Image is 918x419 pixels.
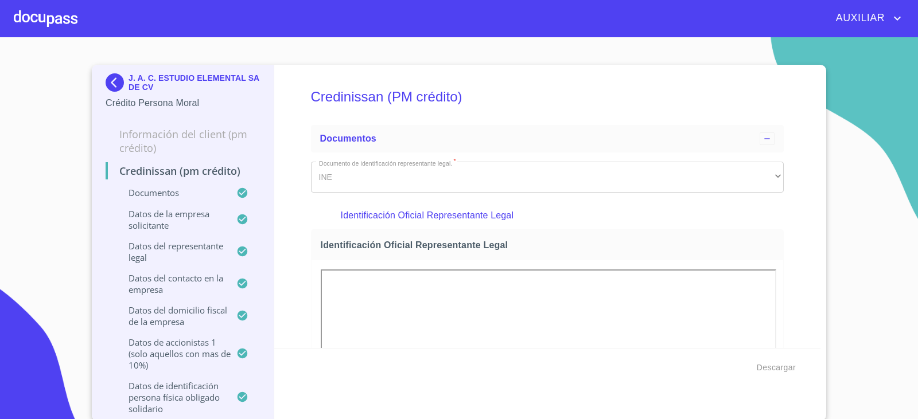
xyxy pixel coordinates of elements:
p: J. A. C. ESTUDIO ELEMENTAL SA DE CV [129,73,260,92]
div: Documentos [311,125,784,152]
p: Información del Client (PM crédito) [106,127,260,155]
span: Descargar [757,361,796,375]
p: Crédito Persona Moral [106,96,260,110]
button: Descargar [752,357,800,378]
p: Documentos [106,187,236,198]
span: Documentos [320,134,376,143]
h5: Credinissan (PM crédito) [311,73,784,120]
div: INE [311,162,784,193]
p: Datos de Identificación Persona Física Obligado Solidario [106,380,236,414]
button: account of current user [827,9,904,28]
span: Identificación Oficial Representante Legal [321,239,779,251]
p: Datos del domicilio fiscal de la empresa [106,304,236,327]
p: Credinissan (PM crédito) [106,164,260,178]
div: J. A. C. ESTUDIO ELEMENTAL SA DE CV [106,73,260,96]
span: AUXILIAR [827,9,890,28]
p: Datos de la empresa solicitante [106,208,236,231]
p: Datos de accionistas 1 (solo aquellos con mas de 10%) [106,336,236,371]
p: Identificación Oficial Representante Legal [341,209,754,222]
p: Datos del contacto en la empresa [106,272,236,295]
p: Datos del representante legal [106,240,236,263]
img: Docupass spot blue [106,73,129,92]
